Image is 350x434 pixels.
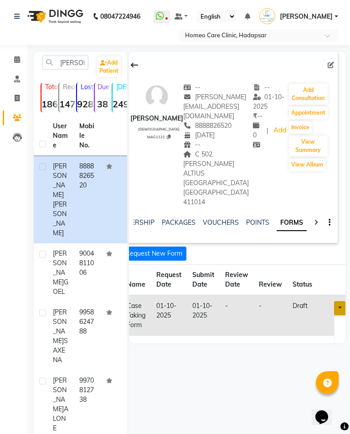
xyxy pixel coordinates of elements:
[53,162,67,199] span: [PERSON_NAME]
[289,106,328,119] button: Appointment
[53,376,67,413] span: [PERSON_NAME]
[272,124,288,137] a: Add
[23,4,86,29] img: logo
[183,150,249,206] span: C 502 [PERSON_NAME] ALTIUS [GEOGRAPHIC_DATA] [GEOGRAPHIC_DATA] 411014
[287,295,318,336] td: draft
[138,127,180,131] span: [DEMOGRAPHIC_DATA]
[183,141,201,149] span: --
[134,133,183,140] div: MAG1121
[77,98,92,110] strong: 928
[42,56,88,70] input: Search by Name/Mobile/Email/Code
[187,265,220,296] th: Submit Date
[253,112,262,120] span: --
[97,83,110,91] p: Due
[130,114,183,123] div: [PERSON_NAME]
[74,243,100,302] td: 9004811006
[116,83,128,91] p: [DEMOGRAPHIC_DATA]
[97,56,121,77] a: Add Patient
[81,83,92,91] p: Lost
[74,116,100,156] th: Mobile No.
[47,116,74,156] th: User Name
[259,8,275,24] img: Dr Komal Saste
[289,136,328,156] button: View Summary
[187,295,220,336] td: 01-10-2025
[253,83,270,91] span: --
[53,308,67,345] span: [PERSON_NAME]
[121,295,151,336] td: Case Taking Form
[53,249,67,286] span: [PERSON_NAME]
[53,200,67,237] span: [PERSON_NAME]
[183,121,232,130] span: 8888826520
[253,265,287,296] th: Review
[287,265,318,296] th: Status
[151,295,187,336] td: 01-10-2025
[151,265,187,296] th: Request Date
[95,98,110,110] strong: 38
[125,56,144,74] div: Back to Client
[45,83,57,91] p: Total
[63,83,74,91] p: Recent
[53,337,68,364] span: SAXENA
[53,405,68,432] span: ALONE
[253,112,257,120] span: ₹
[280,12,333,21] span: [PERSON_NAME]
[253,295,287,336] td: -
[59,98,74,110] strong: 1477
[289,121,312,134] button: Invoice
[267,126,268,136] span: |
[220,265,253,296] th: Review Date
[312,398,341,425] iframe: chat widget
[74,156,100,243] td: 8888826520
[183,83,201,91] span: --
[277,215,307,231] a: FORMS
[183,131,215,139] span: [DATE]
[74,302,100,370] td: 9958624788
[113,98,128,110] strong: 2491
[162,218,196,227] a: PACKAGES
[289,84,328,105] button: Add Consultation
[100,4,140,29] b: 08047224946
[253,121,263,139] span: 0
[41,98,57,110] strong: 18699
[220,295,253,336] td: -
[253,93,285,111] span: 01-10-2025
[112,218,154,227] a: MEMBERSHIP
[121,247,186,261] button: Request New Form
[183,93,246,120] span: [PERSON_NAME][EMAIL_ADDRESS][DOMAIN_NAME]
[203,218,239,227] a: VOUCHERS
[289,158,325,171] button: View Album
[143,83,170,110] img: avatar
[121,265,151,296] th: Name
[246,218,269,227] a: POINTS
